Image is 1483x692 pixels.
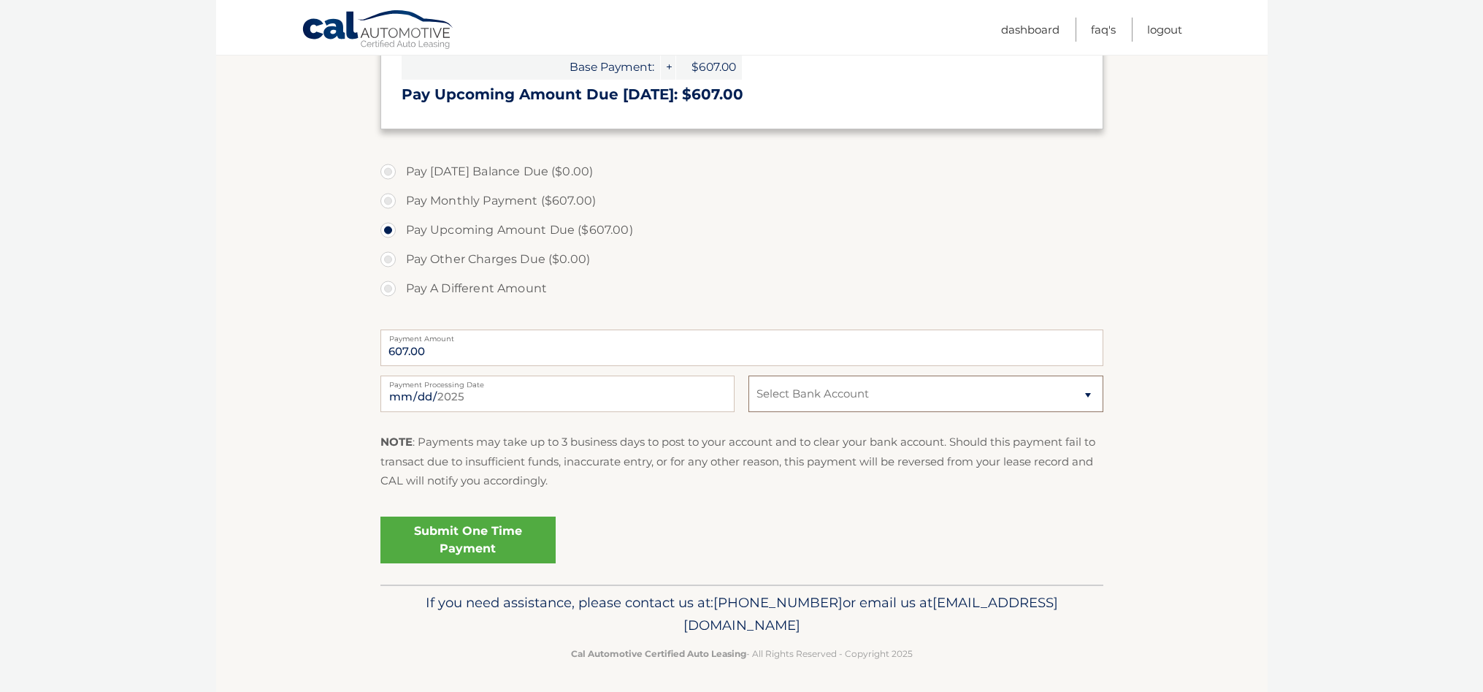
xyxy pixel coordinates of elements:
span: $607.00 [676,54,742,80]
label: Payment Processing Date [380,376,735,387]
a: Logout [1147,18,1182,42]
label: Pay Other Charges Due ($0.00) [380,245,1103,274]
strong: Cal Automotive Certified Auto Leasing [571,648,746,659]
a: FAQ's [1091,18,1116,42]
strong: NOTE [380,435,413,449]
input: Payment Date [380,376,735,412]
p: : Payments may take up to 3 business days to post to your account and to clear your bank account.... [380,433,1103,490]
p: If you need assistance, please contact us at: or email us at [390,591,1094,638]
span: Base Payment: [402,54,660,80]
label: Pay Upcoming Amount Due ($607.00) [380,216,1103,245]
span: [PHONE_NUMBER] [713,594,843,611]
a: Dashboard [1001,18,1059,42]
label: Payment Amount [380,330,1103,341]
p: - All Rights Reserved - Copyright 2025 [390,646,1094,661]
label: Pay A Different Amount [380,274,1103,303]
label: Pay [DATE] Balance Due ($0.00) [380,157,1103,186]
a: Submit One Time Payment [380,517,556,563]
a: Cal Automotive [302,9,455,52]
input: Payment Amount [380,330,1103,366]
span: + [661,54,675,80]
label: Pay Monthly Payment ($607.00) [380,186,1103,216]
h3: Pay Upcoming Amount Due [DATE]: $607.00 [402,85,1082,104]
